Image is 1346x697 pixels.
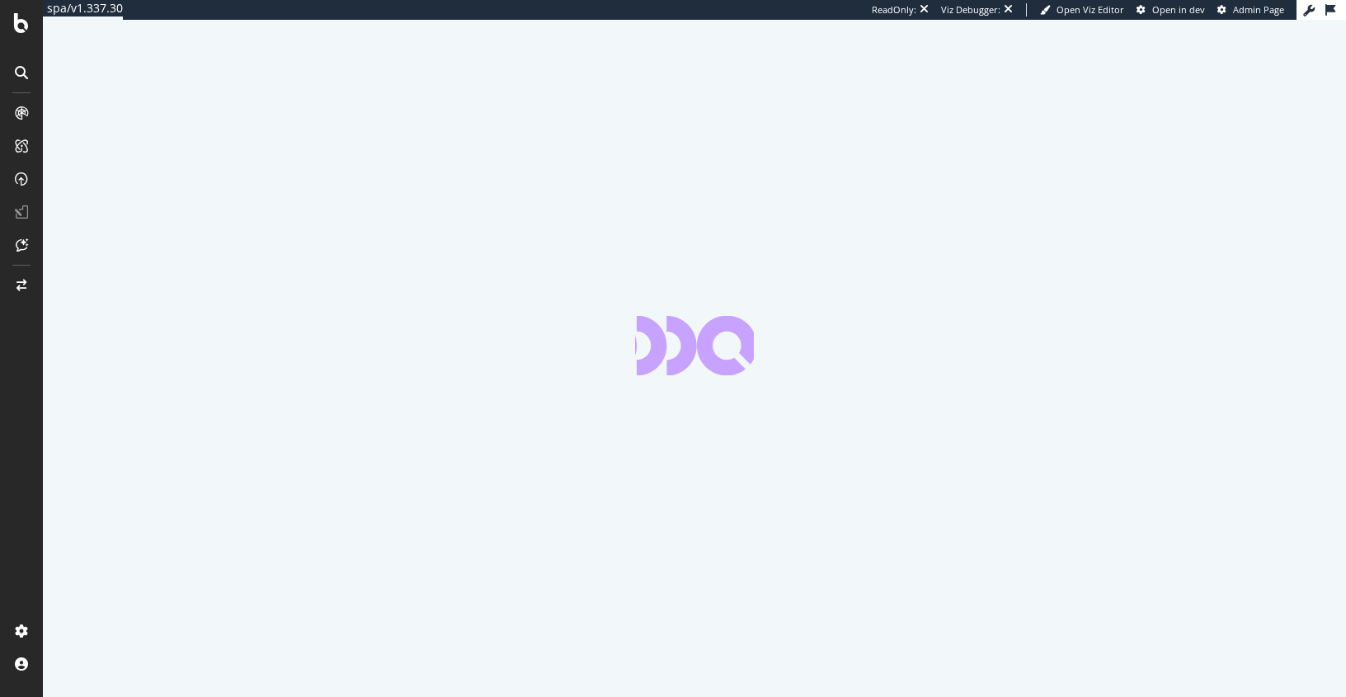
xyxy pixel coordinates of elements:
span: Open Viz Editor [1057,3,1124,16]
span: Open in dev [1152,3,1205,16]
div: Viz Debugger: [941,3,1000,16]
div: animation [635,316,754,375]
a: Admin Page [1217,3,1284,16]
a: Open in dev [1137,3,1205,16]
div: ReadOnly: [872,3,916,16]
span: Admin Page [1233,3,1284,16]
a: Open Viz Editor [1040,3,1124,16]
